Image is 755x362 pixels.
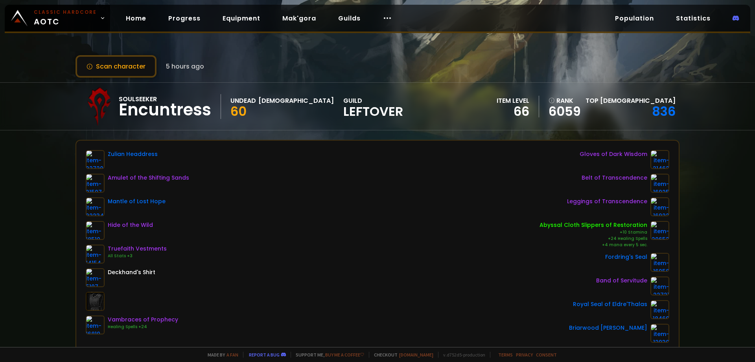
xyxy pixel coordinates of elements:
div: Mantle of Lost Hope [108,197,166,206]
a: Progress [162,10,207,26]
div: Briarwood [PERSON_NAME] [569,324,647,332]
img: item-21462 [650,150,669,169]
div: Gloves of Dark Wisdom [580,150,647,158]
img: item-21507 [86,174,105,193]
small: Classic Hardcore [34,9,97,16]
button: Scan character [75,55,157,78]
img: item-18510 [86,221,105,240]
a: Buy me a coffee [325,352,364,358]
div: Deckhand's Shirt [108,268,155,277]
div: +10 Stamina [540,229,647,236]
img: item-22720 [86,150,105,169]
img: item-16925 [650,174,669,193]
div: Soulseeker [119,94,211,104]
a: Home [120,10,153,26]
a: Report a bug [249,352,280,358]
a: Population [609,10,660,26]
div: Truefaith Vestments [108,245,167,253]
div: Zulian Headdress [108,150,158,158]
a: Classic HardcoreAOTC [5,5,110,32]
a: Mak'gora [276,10,322,26]
div: Undead [230,96,256,106]
img: item-12930 [650,324,669,343]
a: a fan [226,352,238,358]
div: Abyssal Cloth Slippers of Restoration [540,221,647,229]
span: v. d752d5 - production [438,352,485,358]
img: item-16058 [650,253,669,272]
div: Fordring's Seal [605,253,647,261]
span: Checkout [369,352,433,358]
span: 5 hours ago [166,61,204,71]
img: item-22234 [86,197,105,216]
img: item-20652 [650,221,669,240]
div: Vambraces of Prophecy [108,316,178,324]
a: Terms [498,352,513,358]
div: Royal Seal of Eldre'Thalas [573,300,647,308]
div: [DEMOGRAPHIC_DATA] [258,96,334,106]
div: +24 Healing Spells [540,236,647,242]
span: Support me, [291,352,364,358]
div: rank [549,96,581,106]
div: All Stats +3 [108,253,167,259]
span: [DEMOGRAPHIC_DATA] [600,96,676,105]
span: LEFTOVER [343,106,403,117]
span: AOTC [34,9,97,28]
div: guild [343,96,403,117]
img: item-5107 [86,268,105,287]
div: Leggings of Transcendence [567,197,647,206]
div: Healing Spells +24 [108,324,178,330]
img: item-22721 [650,277,669,295]
a: Guilds [332,10,367,26]
img: item-18469 [650,300,669,319]
a: 6059 [549,106,581,117]
img: item-16819 [86,316,105,334]
a: Statistics [670,10,717,26]
img: item-16922 [650,197,669,216]
div: +4 mana every 5 sec. [540,242,647,248]
div: Band of Servitude [596,277,647,285]
div: item level [497,96,529,106]
div: Encuntress [119,104,211,116]
a: Consent [536,352,557,358]
img: item-14154 [86,245,105,264]
div: Hide of the Wild [108,221,153,229]
div: 66 [497,106,529,117]
div: Belt of Transcendence [582,174,647,182]
div: Top [586,96,676,106]
span: 60 [230,102,247,120]
a: Equipment [216,10,267,26]
a: 836 [652,102,676,120]
a: Privacy [516,352,533,358]
span: Made by [203,352,238,358]
div: Amulet of the Shifting Sands [108,174,189,182]
a: [DOMAIN_NAME] [399,352,433,358]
